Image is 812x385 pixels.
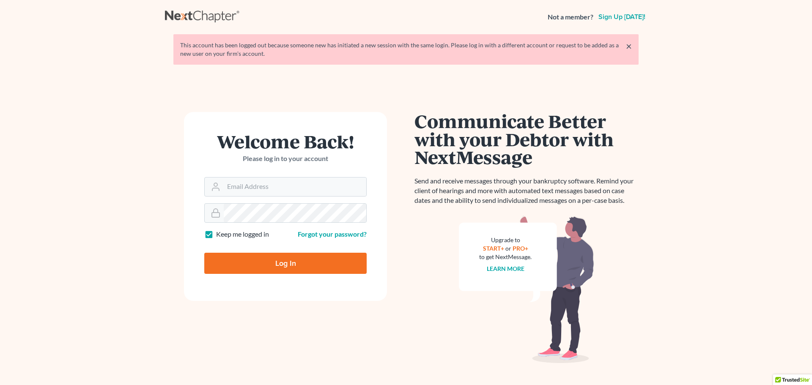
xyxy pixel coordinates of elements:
[483,245,504,252] a: START+
[505,245,511,252] span: or
[298,230,367,238] a: Forgot your password?
[414,112,639,166] h1: Communicate Better with your Debtor with NextMessage
[479,253,532,261] div: to get NextMessage.
[216,229,269,239] label: Keep me logged in
[513,245,528,252] a: PRO+
[597,14,647,20] a: Sign up [DATE]!
[548,12,593,22] strong: Not a member?
[204,132,367,150] h1: Welcome Back!
[224,177,366,196] input: Email Address
[180,41,632,58] div: This account has been logged out because someone new has initiated a new session with the same lo...
[459,216,594,363] img: nextmessage_bg-59042aed3d76b12b5cd301f8e5b87938c9018125f34e5fa2b7a6b67550977c72.svg
[626,41,632,51] a: ×
[204,154,367,164] p: Please log in to your account
[414,176,639,205] p: Send and receive messages through your bankruptcy software. Remind your client of hearings and mo...
[479,236,532,244] div: Upgrade to
[204,253,367,274] input: Log In
[487,265,524,272] a: Learn more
